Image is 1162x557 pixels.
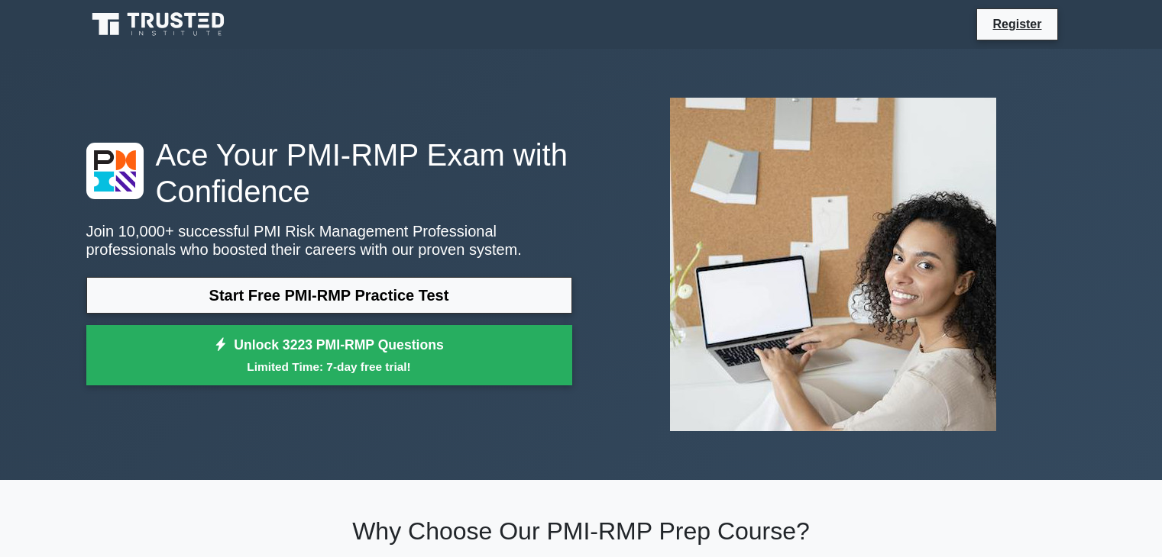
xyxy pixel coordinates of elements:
p: Join 10,000+ successful PMI Risk Management Professional professionals who boosted their careers ... [86,222,572,259]
a: Start Free PMI-RMP Practice Test [86,277,572,314]
h2: Why Choose Our PMI-RMP Prep Course? [86,517,1076,546]
h1: Ace Your PMI-RMP Exam with Confidence [86,137,572,210]
small: Limited Time: 7-day free trial! [105,358,553,375]
a: Register [983,14,1050,34]
a: Unlock 3223 PMI-RMP QuestionsLimited Time: 7-day free trial! [86,325,572,386]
